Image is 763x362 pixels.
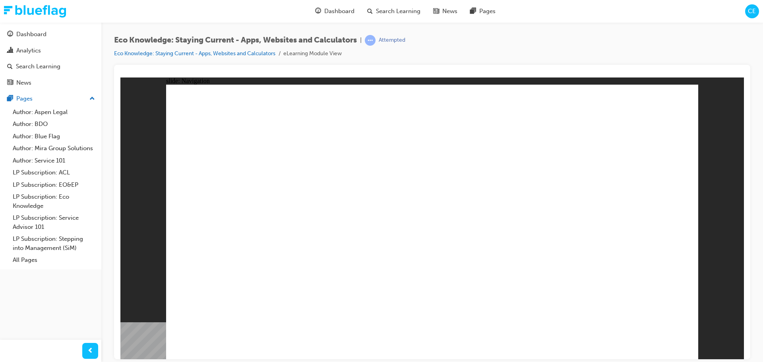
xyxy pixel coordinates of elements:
span: | [360,36,362,45]
a: Search Learning [3,59,98,74]
a: LP Subscription: EO&EP [10,179,98,191]
div: Analytics [16,46,41,55]
button: DashboardAnalyticsSearch LearningNews [3,25,98,91]
a: pages-iconPages [464,3,502,19]
a: All Pages [10,254,98,266]
span: search-icon [7,63,13,70]
a: Author: Aspen Legal [10,106,98,118]
span: CE [748,7,756,16]
button: CE [745,4,759,18]
span: learningRecordVerb_ATTEMPT-icon [365,35,376,46]
a: Author: Mira Group Solutions [10,142,98,155]
button: Pages [3,91,98,106]
div: Search Learning [16,62,60,71]
a: LP Subscription: Service Advisor 101 [10,212,98,233]
span: Dashboard [324,7,354,16]
span: search-icon [367,6,373,16]
a: LP Subscription: Stepping into Management (SiM) [10,233,98,254]
span: Pages [479,7,496,16]
span: news-icon [433,6,439,16]
span: prev-icon [87,346,93,356]
a: LP Subscription: Eco Knowledge [10,191,98,212]
img: Trak [4,5,66,17]
a: Eco Knowledge: Staying Current - Apps, Websites and Calculators [114,50,275,57]
span: up-icon [89,94,95,104]
span: guage-icon [7,31,13,38]
a: News [3,75,98,90]
span: pages-icon [7,95,13,103]
a: Author: Service 101 [10,155,98,167]
div: Dashboard [16,30,46,39]
div: News [16,78,31,87]
span: Eco Knowledge: Staying Current - Apps, Websites and Calculators [114,36,357,45]
span: news-icon [7,79,13,87]
a: LP Subscription: ACL [10,166,98,179]
span: News [442,7,457,16]
a: search-iconSearch Learning [361,3,427,19]
a: guage-iconDashboard [309,3,361,19]
a: Author: BDO [10,118,98,130]
a: Analytics [3,43,98,58]
a: Dashboard [3,27,98,42]
span: chart-icon [7,47,13,54]
li: eLearning Module View [283,49,342,58]
span: Search Learning [376,7,420,16]
span: pages-icon [470,6,476,16]
span: guage-icon [315,6,321,16]
div: Pages [16,94,33,103]
a: Author: Blue Flag [10,130,98,143]
div: Attempted [379,37,405,44]
a: news-iconNews [427,3,464,19]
